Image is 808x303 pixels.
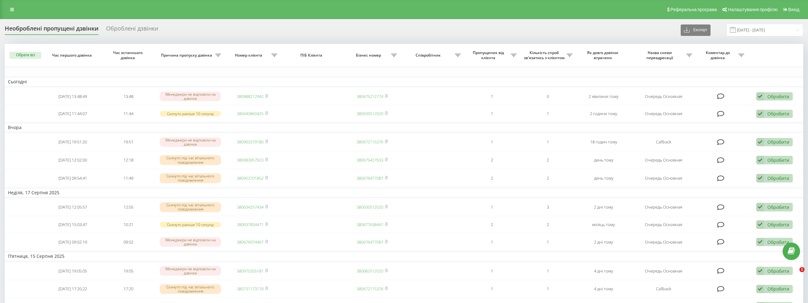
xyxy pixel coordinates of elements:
span: Кількість спроб зв'язатись з клієнтом [523,50,567,60]
span: Номер клієнта [228,53,271,58]
div: Обробити [767,286,789,292]
span: Реферальна програма [671,7,717,12]
td: П’ятниця, 15 Серпня 2025 [5,251,803,261]
td: Очередь Основная [631,199,695,216]
span: Назва схеми переадресації [635,50,686,60]
td: 10:21 [101,217,157,232]
span: 1 [799,267,805,272]
div: Обробити [767,204,789,210]
div: Менеджери не відповіли на дзвінок [160,237,221,247]
div: Обробити [767,175,789,181]
td: Callback [631,134,695,150]
div: Обробити [767,222,789,228]
td: [DATE] 19:51:20 [45,134,101,150]
a: 380988212942 [237,93,264,99]
div: Необроблені пропущені дзвінки [5,25,98,35]
a: 380676974467 [237,239,264,245]
td: 2 [464,170,520,187]
td: 2 дні тому [576,199,631,216]
td: місяць тому [576,217,631,232]
td: Очередь Основная [631,234,695,251]
a: 380675212774 [357,93,383,99]
div: Оброблені дзвінки [106,25,158,35]
div: Скинуто під час вітального повідомлення [160,155,221,165]
button: Обрати всі [10,52,41,59]
td: Очередь Основная [631,217,695,232]
a: 380953701852 [237,175,264,181]
td: [DATE] 15:03:47 [45,217,101,232]
iframe: Intercom live chat [786,267,802,282]
td: 4 дні тому [576,263,631,279]
td: день тому [576,170,631,187]
td: Очередь Основная [631,106,695,121]
a: 380682512020 [357,268,383,274]
td: 2 [520,170,576,187]
td: Очередь Основная [631,88,695,105]
td: [DATE] 17:20:22 [45,280,101,297]
div: Обробити [767,157,789,163]
a: 380983957923 [237,157,264,163]
td: 1 [464,106,520,121]
td: 1 [464,88,520,105]
td: 2 [520,217,576,232]
a: 380500512020 [357,111,383,116]
div: Скинуто під час вітального повідомлення [160,202,221,212]
a: 380672115376 [357,139,383,145]
a: 380963379180 [237,139,264,145]
td: Очередь Основная [631,263,695,279]
td: 17:20 [101,280,157,297]
span: Причина пропуску дзвінка [160,53,215,58]
td: [DATE] 13:48:49 [45,88,101,105]
a: 380731173179 [237,286,264,292]
td: 09:02 [101,234,157,251]
td: 4 дні тому [576,280,631,297]
td: Очередь Основная [631,152,695,169]
td: 19:05 [101,263,157,279]
td: 13:48 [101,88,157,105]
td: 2 [520,152,576,169]
span: Пропущених від клієнта [467,50,511,60]
div: Менеджери не відповіли на дзвінок [160,92,221,101]
td: [DATE] 09:02:19 [45,234,101,251]
td: Вчора [5,123,803,132]
td: 1 [464,280,520,297]
td: Сьогодні [5,77,803,86]
td: 11:49 [101,170,157,187]
td: 1 [520,134,576,150]
a: 380672115376 [357,286,383,292]
span: Співробітник [403,53,455,58]
a: 380675427633 [357,157,383,163]
td: [DATE] 09:54:41 [45,170,101,187]
td: 1 [464,234,520,251]
span: Час останнього дзвінка [106,50,151,60]
td: [DATE] 11:44:07 [45,106,101,121]
span: Час першого дзвінка [50,53,95,58]
td: 2 хвилини тому [576,88,631,105]
div: Менеджери не відповіли на дзвінок [160,266,221,276]
td: 2 [464,152,520,169]
div: Скинуто під час вітального повідомлення [160,173,221,183]
td: 1 [520,234,576,251]
a: 380676477087 [357,239,383,245]
div: Скинуто раніше 10 секунд [160,222,221,227]
span: Коментар до дзвінка [698,50,738,60]
td: 0 [520,88,576,105]
div: Обробити [767,139,789,145]
td: 1 [520,263,576,279]
td: 1 [520,106,576,121]
td: 2 години тому [576,106,631,121]
td: 1 [464,134,520,150]
td: [DATE] 12:02:00 [45,152,101,169]
td: 3 [520,199,576,216]
td: 12:05 [101,199,157,216]
td: Неділя, 17 Серпня 2025 [5,188,803,197]
td: Очередь Основная [631,170,695,187]
span: Бізнес номер [347,53,391,58]
a: 380677638461 [357,222,383,227]
td: [DATE] 12:05:57 [45,199,101,216]
span: ПІБ Клієнта [286,53,338,58]
a: 380500512020 [357,204,383,210]
td: 12:18 [101,152,157,169]
td: день тому [576,152,631,169]
td: 1 [464,199,520,216]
